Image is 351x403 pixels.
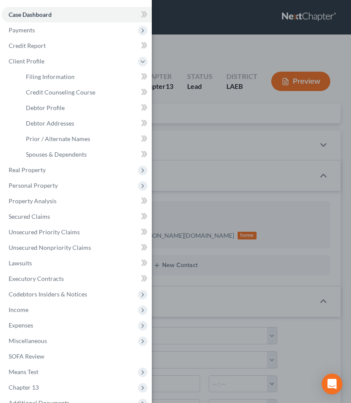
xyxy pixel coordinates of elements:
[9,321,33,329] span: Expenses
[9,11,52,18] span: Case Dashboard
[26,135,90,142] span: Prior / Alternate Names
[2,349,152,364] a: SOFA Review
[19,69,152,85] a: Filing Information
[9,244,91,251] span: Unsecured Nonpriority Claims
[322,374,342,394] div: Open Intercom Messenger
[9,290,87,298] span: Codebtors Insiders & Notices
[9,384,39,391] span: Chapter 13
[19,100,152,116] a: Debtor Profile
[9,26,35,34] span: Payments
[19,147,152,162] a: Spouses & Dependents
[26,88,95,96] span: Credit Counseling Course
[19,131,152,147] a: Prior / Alternate Names
[2,38,152,54] a: Credit Report
[9,182,58,189] span: Personal Property
[26,73,75,80] span: Filing Information
[9,259,32,267] span: Lawsuits
[26,104,65,111] span: Debtor Profile
[2,193,152,209] a: Property Analysis
[9,197,56,205] span: Property Analysis
[2,271,152,287] a: Executory Contracts
[2,7,152,22] a: Case Dashboard
[9,337,47,344] span: Miscellaneous
[2,209,152,224] a: Secured Claims
[19,116,152,131] a: Debtor Addresses
[9,353,44,360] span: SOFA Review
[2,224,152,240] a: Unsecured Priority Claims
[26,151,87,158] span: Spouses & Dependents
[9,166,46,173] span: Real Property
[26,120,74,127] span: Debtor Addresses
[9,57,44,65] span: Client Profile
[2,240,152,255] a: Unsecured Nonpriority Claims
[19,85,152,100] a: Credit Counseling Course
[9,42,46,49] span: Credit Report
[9,228,80,236] span: Unsecured Priority Claims
[9,306,28,313] span: Income
[2,255,152,271] a: Lawsuits
[9,368,38,375] span: Means Test
[9,275,64,282] span: Executory Contracts
[9,213,50,220] span: Secured Claims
